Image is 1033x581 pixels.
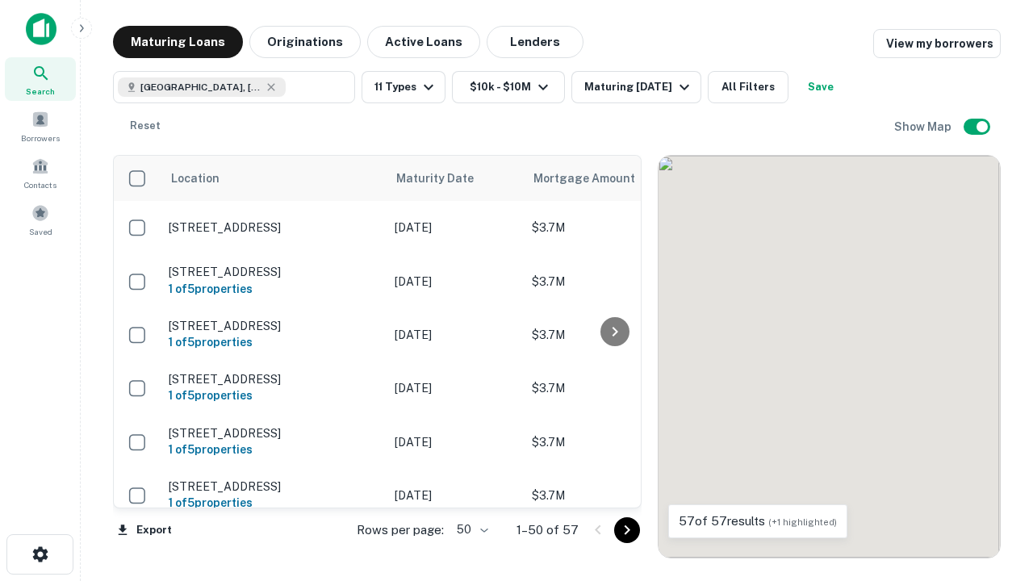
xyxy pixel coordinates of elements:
span: [GEOGRAPHIC_DATA], [GEOGRAPHIC_DATA] [140,80,261,94]
a: Contacts [5,151,76,194]
p: 57 of 57 results [679,512,837,531]
p: [STREET_ADDRESS] [169,426,378,441]
button: Lenders [487,26,583,58]
p: 1–50 of 57 [516,520,579,540]
div: Maturing [DATE] [584,77,694,97]
h6: 1 of 5 properties [169,494,378,512]
span: Search [26,85,55,98]
iframe: Chat Widget [952,400,1033,478]
p: Rows per page: [357,520,444,540]
h6: 1 of 5 properties [169,333,378,351]
div: 50 [450,518,491,541]
button: 11 Types [362,71,445,103]
span: Saved [29,225,52,238]
button: Reset [119,110,171,142]
button: Maturing [DATE] [571,71,701,103]
p: [STREET_ADDRESS] [169,319,378,333]
button: Originations [249,26,361,58]
p: [DATE] [395,487,516,504]
button: Maturing Loans [113,26,243,58]
button: All Filters [708,71,788,103]
button: Go to next page [614,517,640,543]
span: Borrowers [21,132,60,144]
button: $10k - $10M [452,71,565,103]
th: Mortgage Amount [524,156,701,201]
h6: Show Map [894,118,954,136]
span: Mortgage Amount [533,169,656,188]
h6: 1 of 5 properties [169,387,378,404]
a: Saved [5,198,76,241]
p: $3.7M [532,273,693,290]
p: [DATE] [395,433,516,451]
p: $3.7M [532,487,693,504]
p: [STREET_ADDRESS] [169,265,378,279]
p: [STREET_ADDRESS] [169,220,378,235]
p: [STREET_ADDRESS] [169,372,378,387]
button: Save your search to get updates of matches that match your search criteria. [795,71,847,103]
p: $3.7M [532,219,693,236]
p: [DATE] [395,379,516,397]
span: (+1 highlighted) [768,517,837,527]
span: Location [170,169,220,188]
th: Location [161,156,387,201]
a: Borrowers [5,104,76,148]
a: View my borrowers [873,29,1001,58]
span: Contacts [24,178,56,191]
img: capitalize-icon.png [26,13,56,45]
p: [STREET_ADDRESS] [169,479,378,494]
div: 0 0 [659,156,1000,558]
p: [DATE] [395,326,516,344]
p: [DATE] [395,219,516,236]
span: Maturity Date [396,169,495,188]
p: $3.7M [532,433,693,451]
button: Export [113,518,176,542]
h6: 1 of 5 properties [169,441,378,458]
button: Active Loans [367,26,480,58]
p: [DATE] [395,273,516,290]
p: $3.7M [532,379,693,397]
p: $3.7M [532,326,693,344]
h6: 1 of 5 properties [169,280,378,298]
a: Search [5,57,76,101]
th: Maturity Date [387,156,524,201]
